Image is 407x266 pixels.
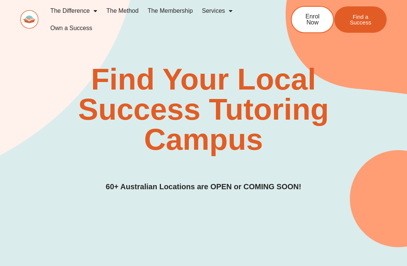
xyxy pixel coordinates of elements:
[143,2,197,20] a: The Membership
[291,6,334,33] a: Enrol Now
[102,2,143,20] a: The Method
[46,2,270,37] nav: Menu
[46,2,102,20] a: The Difference
[303,14,322,26] span: Enrol Now
[346,14,375,25] span: Find a Success
[46,20,97,37] a: Own a Success
[59,64,348,155] h2: Find Your Local Success Tutoring Campus
[197,2,237,20] a: Services
[106,181,301,193] h3: 60+ Australian Locations are OPEN or COMING SOON!
[334,6,387,33] a: Find a Success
